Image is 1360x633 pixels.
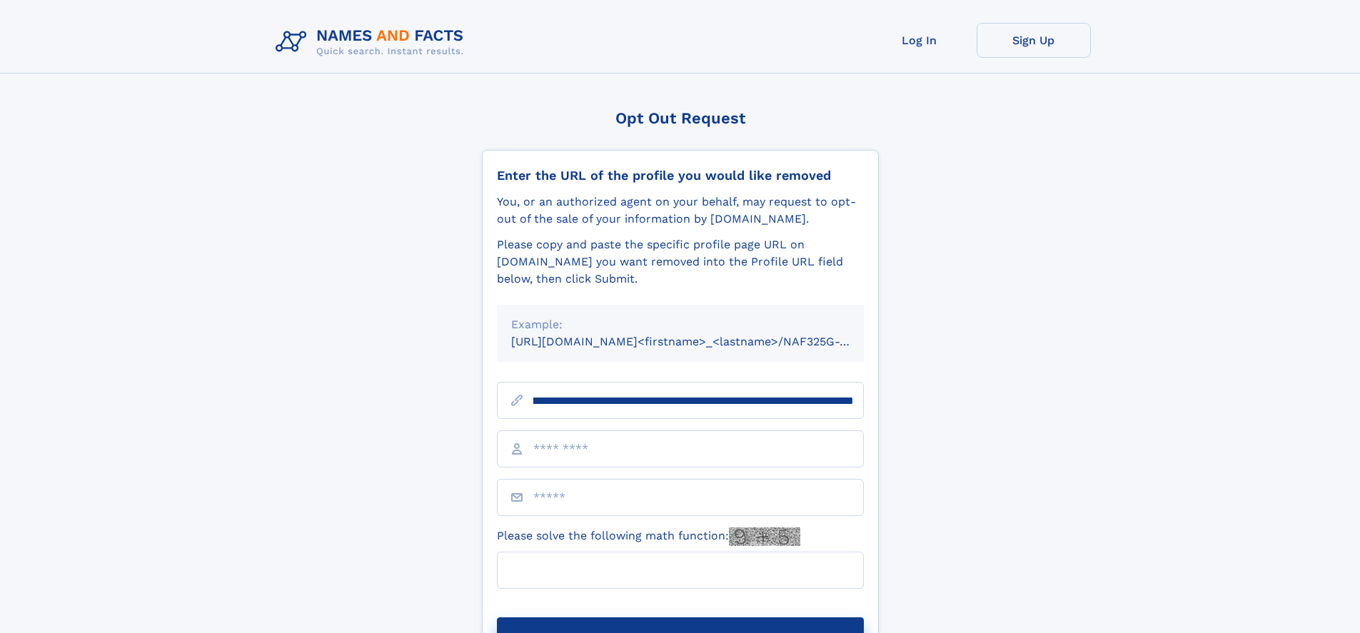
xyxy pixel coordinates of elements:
[511,316,850,333] div: Example:
[482,109,879,127] div: Opt Out Request
[862,23,977,58] a: Log In
[511,335,891,348] small: [URL][DOMAIN_NAME]<firstname>_<lastname>/NAF325G-xxxxxxxx
[497,168,864,183] div: Enter the URL of the profile you would like removed
[270,23,475,61] img: Logo Names and Facts
[497,527,800,546] label: Please solve the following math function:
[977,23,1091,58] a: Sign Up
[497,193,864,228] div: You, or an authorized agent on your behalf, may request to opt-out of the sale of your informatio...
[497,236,864,288] div: Please copy and paste the specific profile page URL on [DOMAIN_NAME] you want removed into the Pr...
